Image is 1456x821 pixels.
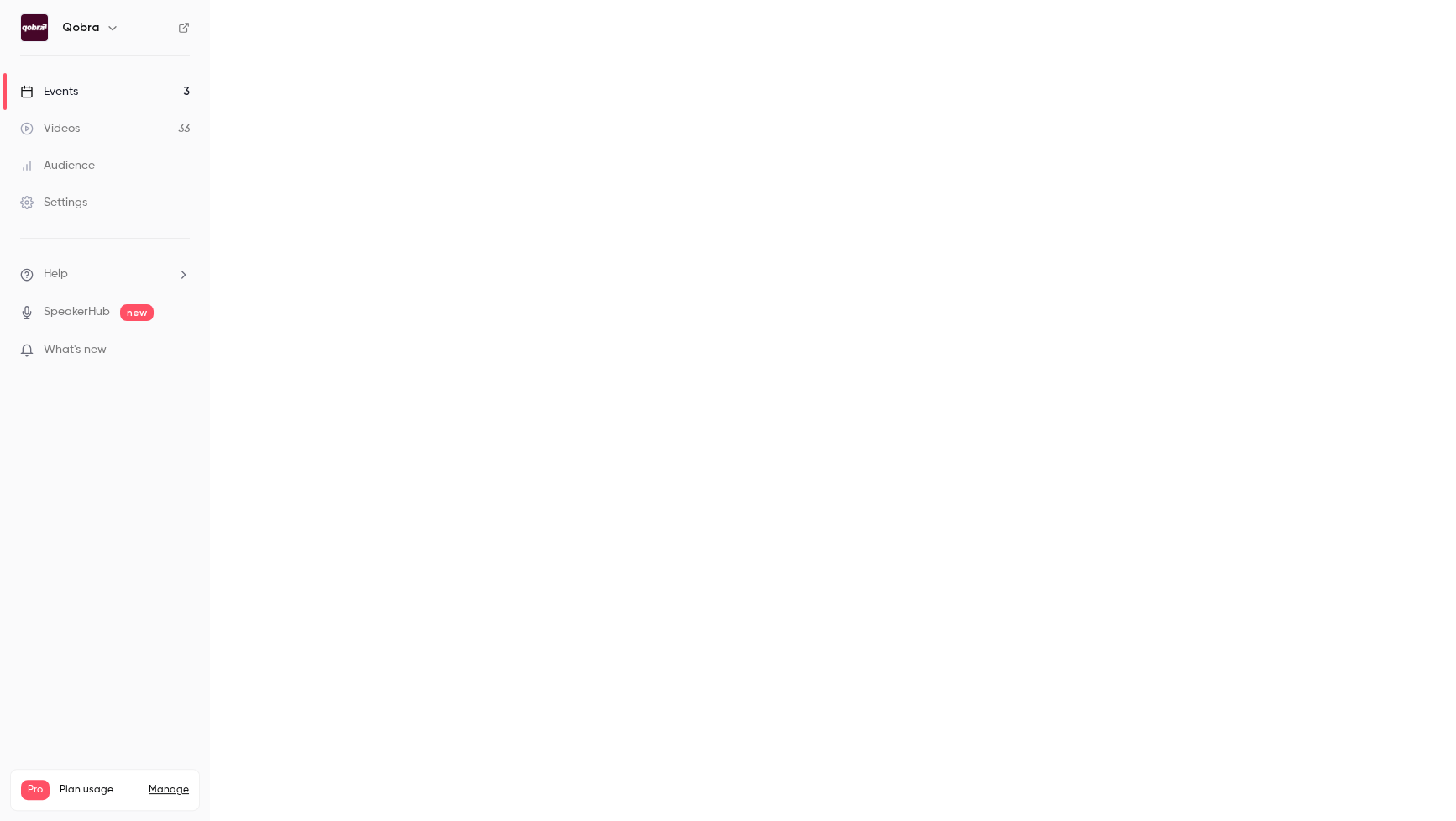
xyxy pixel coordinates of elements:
[44,266,68,283] span: Help
[21,780,50,800] span: Pro
[20,120,80,137] div: Videos
[20,194,87,211] div: Settings
[170,343,190,358] iframe: Noticeable Trigger
[44,303,110,321] a: SpeakerHub
[149,783,189,797] a: Manage
[62,19,99,36] h6: Qobra
[20,83,78,100] div: Events
[20,157,95,174] div: Audience
[60,783,139,797] span: Plan usage
[44,341,107,359] span: What's new
[20,266,190,283] li: help-dropdown-opener
[120,304,154,321] span: new
[21,14,48,41] img: Qobra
